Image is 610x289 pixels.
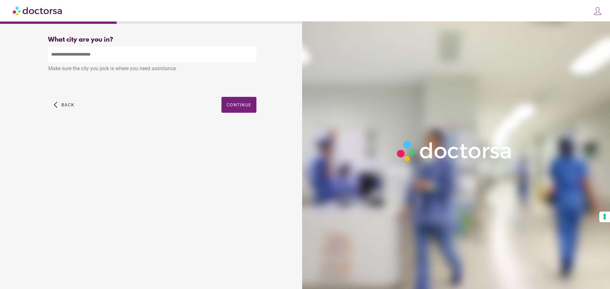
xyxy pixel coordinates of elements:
button: Continue [221,97,256,113]
div: What city are you in? [48,36,256,44]
img: Logo-Doctorsa-trans-White-partial-flat.png [394,137,516,165]
div: Make sure the city you pick is where you need assistance. [48,62,256,76]
button: Your consent preferences for tracking technologies [599,212,610,222]
img: icons8-customer-100.png [593,7,602,16]
img: Doctorsa.com [13,3,63,18]
button: arrow_back_ios Back [51,97,77,113]
span: Continue [227,102,251,107]
span: Back [61,102,74,107]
